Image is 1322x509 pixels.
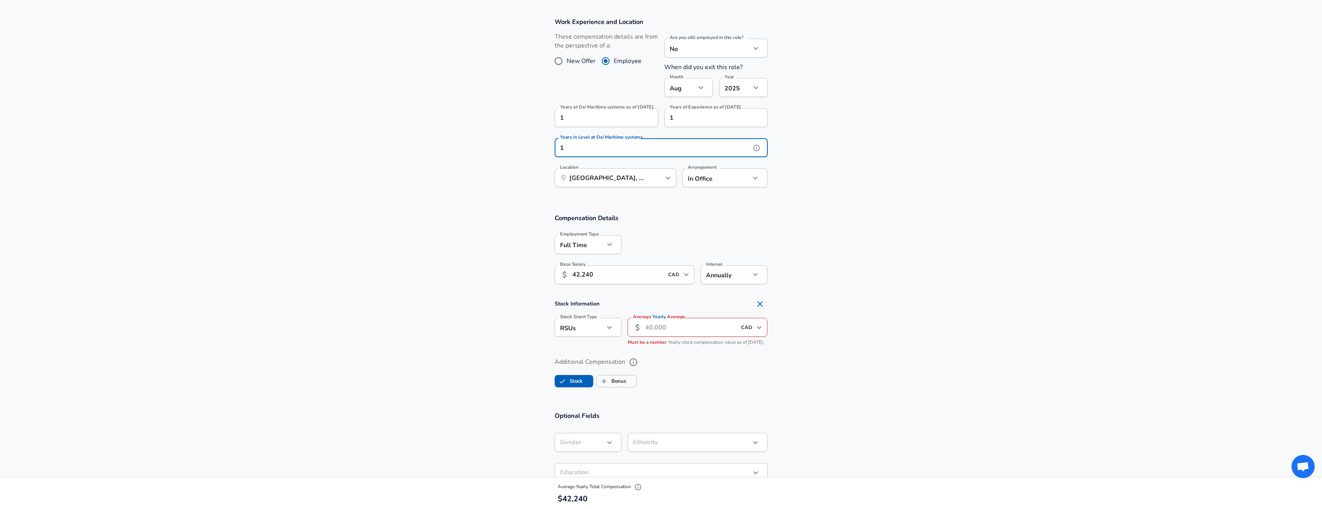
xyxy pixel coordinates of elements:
[664,63,743,71] label: When did you exit this role?
[560,262,586,266] label: Base Salary
[597,374,611,389] span: Bonus
[670,75,683,79] label: Month
[681,269,692,280] button: Open
[682,168,739,187] div: In Office
[664,108,751,127] input: 7
[663,173,674,183] button: Open
[555,296,768,312] h4: Stock Information
[555,356,768,369] label: Additional Compensation
[597,374,626,389] label: Bonus
[701,265,750,284] div: Annually
[567,56,596,66] span: New Offer
[555,235,604,254] div: Full Time
[667,339,764,345] span: Yearly stock compensation value as of [DATE].
[560,135,643,139] label: Years in Level at Osi Maritime systems
[555,17,768,26] h3: Work Experience and Location
[558,484,644,490] span: Average Yearly Total Compensation
[688,165,716,170] label: Arrangement
[752,296,768,312] button: Remove Section
[560,165,578,170] label: Location
[739,321,754,333] input: USD
[555,138,751,157] input: 1
[1292,455,1315,478] div: Open chat
[555,318,604,337] div: RSUs
[614,56,642,66] span: Employee
[555,374,570,389] span: Stock
[560,232,599,236] label: Employment Type
[555,32,658,50] label: These compensation details are from the perspective of a:
[664,78,696,97] div: Aug
[754,322,765,333] button: Open
[645,318,737,337] input: 40,000
[652,314,666,320] span: Yearly
[572,265,664,284] input: 100,000
[670,105,741,109] label: Years of Experience as of [DATE]
[751,142,762,154] button: help
[633,314,685,319] label: Average Average
[628,339,667,345] span: Must be a number
[706,262,723,266] label: Interval
[560,314,597,319] label: Stock Grant Type
[719,78,751,97] div: 2025
[632,481,644,493] button: Explain Total Compensation
[560,105,653,109] label: Years at Osi Maritime systems as of [DATE]
[664,39,751,58] div: No
[555,411,768,420] h3: Optional Fields
[555,374,582,389] label: Stock
[555,375,593,387] button: StockStock
[596,375,637,387] button: BonusBonus
[555,214,768,222] h3: Compensation Details
[627,356,640,369] button: help
[666,269,681,281] input: USD
[724,75,734,79] label: Year
[670,35,743,40] label: Are you still employed in this role?
[555,108,641,127] input: 0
